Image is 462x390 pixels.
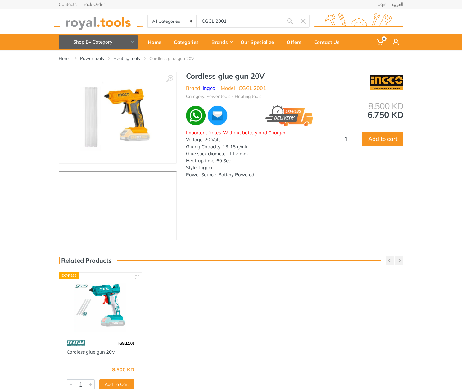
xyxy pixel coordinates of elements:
a: 0 [373,34,388,50]
div: 6.750 KD [333,102,403,119]
li: Brand : [186,84,215,92]
a: Contact Us [310,34,348,50]
div: Home [143,35,170,49]
img: express.png [265,105,313,126]
img: royal.tools Logo [54,13,143,30]
a: Heating tools [113,55,140,62]
img: ma.webp [207,105,228,126]
img: Royal Tools - Cordless glue gun 20V [65,278,136,332]
input: Site search [197,15,283,28]
div: Voltage: 20 Volt Gluing Capacity: 13-18 g/min Glue stick diameter: 11.2 mm Heat-up time: 60 Sec S... [186,129,313,179]
a: Home [143,34,170,50]
h3: Related Products [59,257,112,264]
a: Our Specialize [236,34,282,50]
h1: Cordless glue gun 20V [186,72,313,81]
div: Contact Us [310,35,348,49]
a: Login [375,2,386,7]
button: Add to cart [362,132,403,146]
li: Category: Power tools - Heating tools [186,93,261,100]
a: Ingco [203,85,215,91]
div: Our Specialize [236,35,282,49]
a: Offers [282,34,310,50]
div: Categories [170,35,207,49]
img: Royal Tools - Cordless glue gun 20V [79,78,157,157]
img: wa.webp [186,106,206,125]
span: 0 [382,36,387,41]
a: Track Order [82,2,105,7]
li: Cordless glue gun 20V [149,55,204,62]
div: Offers [282,35,310,49]
img: 86.webp [67,338,85,349]
select: Category [148,15,197,27]
div: Express [59,272,79,279]
a: العربية [391,2,403,7]
a: Home [59,55,71,62]
div: 8.500 KD [333,102,403,110]
span: TGGLI2001 [118,341,134,346]
a: Cordless glue gun 20V [67,349,115,355]
div: 8.500 KD [112,367,134,372]
img: Ingco [370,75,403,90]
a: Categories [170,34,207,50]
button: Add To Cart [99,379,134,389]
nav: breadcrumb [59,55,403,62]
span: Important Notes: Without battery and Charger [186,130,285,136]
a: Contacts [59,2,77,7]
a: Power tools [80,55,104,62]
img: royal.tools Logo [314,13,403,30]
button: Shop By Category [59,35,138,49]
div: Brands [207,35,236,49]
li: Model : CGGLI2001 [221,84,266,92]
